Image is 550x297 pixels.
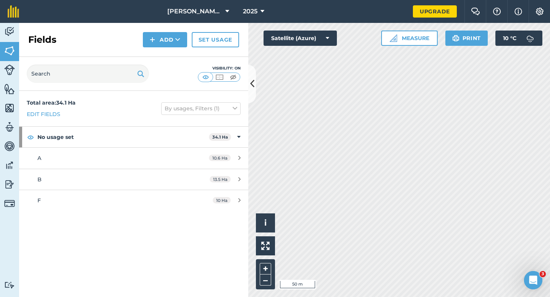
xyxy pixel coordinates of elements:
[4,281,15,289] img: svg+xml;base64,PD94bWwgdmVyc2lvbj0iMS4wIiBlbmNvZGluZz0idXRmLTgiPz4KPCEtLSBHZW5lcmF0b3I6IEFkb2JlIE...
[143,32,187,47] button: Add
[213,197,231,203] span: 10 Ha
[503,31,516,46] span: 10 ° C
[27,132,34,142] img: svg+xml;base64,PHN2ZyB4bWxucz0iaHR0cDovL3d3dy53My5vcmcvMjAwMC9zdmciIHdpZHRoPSIxOCIgaGVpZ2h0PSIyNC...
[264,31,337,46] button: Satellite (Azure)
[535,8,544,15] img: A cog icon
[413,5,457,18] a: Upgrade
[137,69,144,78] img: svg+xml;base64,PHN2ZyB4bWxucz0iaHR0cDovL3d3dy53My5vcmcvMjAwMC9zdmciIHdpZHRoPSIxOSIgaGVpZ2h0PSIyNC...
[4,198,15,209] img: svg+xml;base64,PD94bWwgdmVyc2lvbj0iMS4wIiBlbmNvZGluZz0idXRmLTgiPz4KPCEtLSBHZW5lcmF0b3I6IEFkb2JlIE...
[4,179,15,190] img: svg+xml;base64,PD94bWwgdmVyc2lvbj0iMS4wIiBlbmNvZGluZz0idXRmLTgiPz4KPCEtLSBHZW5lcmF0b3I6IEFkb2JlIE...
[28,34,57,46] h2: Fields
[161,102,241,115] button: By usages, Filters (1)
[445,31,488,46] button: Print
[4,121,15,133] img: svg+xml;base64,PD94bWwgdmVyc2lvbj0iMS4wIiBlbmNvZGluZz0idXRmLTgiPz4KPCEtLSBHZW5lcmF0b3I6IEFkb2JlIE...
[37,176,42,183] span: B
[209,155,231,161] span: 10.6 Ha
[4,102,15,114] img: svg+xml;base64,PHN2ZyB4bWxucz0iaHR0cDovL3d3dy53My5vcmcvMjAwMC9zdmciIHdpZHRoPSI1NiIgaGVpZ2h0PSI2MC...
[264,218,267,228] span: i
[27,65,149,83] input: Search
[471,8,480,15] img: Two speech bubbles overlapping with the left bubble in the forefront
[19,169,248,190] a: B13.5 Ha
[201,73,210,81] img: svg+xml;base64,PHN2ZyB4bWxucz0iaHR0cDovL3d3dy53My5vcmcvMjAwMC9zdmciIHdpZHRoPSI1MCIgaGVpZ2h0PSI0MC...
[243,7,257,16] span: 2025
[228,73,238,81] img: svg+xml;base64,PHN2ZyB4bWxucz0iaHR0cDovL3d3dy53My5vcmcvMjAwMC9zdmciIHdpZHRoPSI1MCIgaGVpZ2h0PSI0MC...
[4,160,15,171] img: svg+xml;base64,PD94bWwgdmVyc2lvbj0iMS4wIiBlbmNvZGluZz0idXRmLTgiPz4KPCEtLSBHZW5lcmF0b3I6IEFkb2JlIE...
[198,65,241,71] div: Visibility: On
[522,31,538,46] img: svg+xml;base64,PD94bWwgdmVyc2lvbj0iMS4wIiBlbmNvZGluZz0idXRmLTgiPz4KPCEtLSBHZW5lcmF0b3I6IEFkb2JlIE...
[452,34,459,43] img: svg+xml;base64,PHN2ZyB4bWxucz0iaHR0cDovL3d3dy53My5vcmcvMjAwMC9zdmciIHdpZHRoPSIxOSIgaGVpZ2h0PSIyNC...
[210,176,231,182] span: 13.5 Ha
[260,263,271,274] button: +
[492,8,501,15] img: A question mark icon
[19,127,248,147] div: No usage set34.1 Ha
[260,274,271,286] button: –
[19,148,248,168] a: A10.6 Ha
[261,242,270,250] img: Four arrows, one pointing top left, one top right, one bottom right and the last bottom left
[212,134,228,140] strong: 34.1 Ha
[4,140,15,152] img: svg+xml;base64,PD94bWwgdmVyc2lvbj0iMS4wIiBlbmNvZGluZz0idXRmLTgiPz4KPCEtLSBHZW5lcmF0b3I6IEFkb2JlIE...
[524,271,542,289] iframe: Intercom live chat
[4,83,15,95] img: svg+xml;base64,PHN2ZyB4bWxucz0iaHR0cDovL3d3dy53My5vcmcvMjAwMC9zdmciIHdpZHRoPSI1NiIgaGVpZ2h0PSI2MC...
[8,5,19,18] img: fieldmargin Logo
[215,73,224,81] img: svg+xml;base64,PHN2ZyB4bWxucz0iaHR0cDovL3d3dy53My5vcmcvMjAwMC9zdmciIHdpZHRoPSI1MCIgaGVpZ2h0PSI0MC...
[37,127,209,147] strong: No usage set
[4,65,15,75] img: svg+xml;base64,PD94bWwgdmVyc2lvbj0iMS4wIiBlbmNvZGluZz0idXRmLTgiPz4KPCEtLSBHZW5lcmF0b3I6IEFkb2JlIE...
[27,99,76,106] strong: Total area : 34.1 Ha
[514,7,522,16] img: svg+xml;base64,PHN2ZyB4bWxucz0iaHR0cDovL3d3dy53My5vcmcvMjAwMC9zdmciIHdpZHRoPSIxNyIgaGVpZ2h0PSIxNy...
[540,271,546,277] span: 3
[19,190,248,211] a: F10 Ha
[4,45,15,56] img: svg+xml;base64,PHN2ZyB4bWxucz0iaHR0cDovL3d3dy53My5vcmcvMjAwMC9zdmciIHdpZHRoPSI1NiIgaGVpZ2h0PSI2MC...
[37,197,41,204] span: F
[390,34,397,42] img: Ruler icon
[4,26,15,37] img: svg+xml;base64,PD94bWwgdmVyc2lvbj0iMS4wIiBlbmNvZGluZz0idXRmLTgiPz4KPCEtLSBHZW5lcmF0b3I6IEFkb2JlIE...
[192,32,239,47] a: Set usage
[495,31,542,46] button: 10 °C
[167,7,222,16] span: [PERSON_NAME] & Sons
[37,155,41,161] span: A
[27,110,60,118] a: Edit fields
[256,213,275,232] button: i
[150,35,155,44] img: svg+xml;base64,PHN2ZyB4bWxucz0iaHR0cDovL3d3dy53My5vcmcvMjAwMC9zdmciIHdpZHRoPSIxNCIgaGVpZ2h0PSIyNC...
[381,31,438,46] button: Measure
